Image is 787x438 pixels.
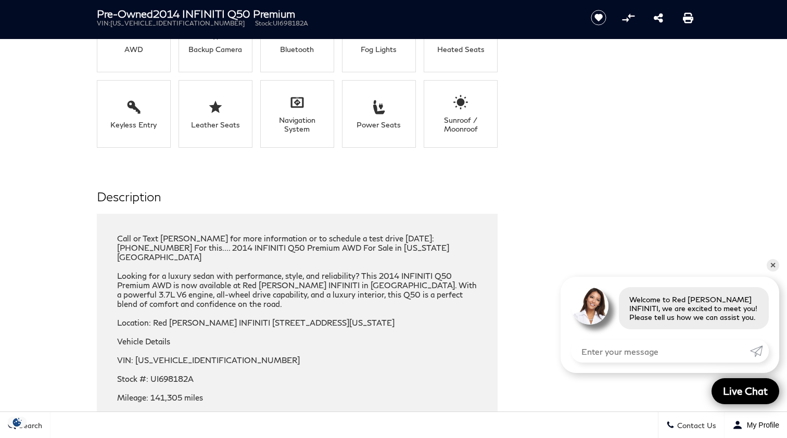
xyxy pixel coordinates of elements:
[105,120,162,129] div: Keyless Entry
[571,287,608,325] img: Agent profile photo
[718,384,773,397] span: Live Chat
[351,120,408,129] div: Power Seats
[675,421,716,430] span: Contact Us
[269,115,325,133] div: Navigation System
[269,45,325,54] div: Bluetooth
[620,10,636,25] button: Compare Vehicle
[5,417,29,428] section: Click to Open Cookie Consent Modal
[97,19,110,27] span: VIN:
[712,378,779,404] a: Live Chat
[587,9,610,26] button: Save vehicle
[110,19,245,27] span: [US_VEHICLE_IDENTIFICATION_NUMBER]
[16,421,42,430] span: Search
[97,7,153,20] strong: Pre-Owned
[433,45,489,54] div: Heated Seats
[619,287,769,329] div: Welcome to Red [PERSON_NAME] INFINITI, we are excited to meet you! Please tell us how we can assi...
[97,8,573,19] h1: 2014 INFINITI Q50 Premium
[743,421,779,429] span: My Profile
[255,19,273,27] span: Stock:
[654,11,663,24] a: Share this Pre-Owned 2014 INFINITI Q50 Premium
[750,340,769,363] a: Submit
[571,340,750,363] input: Enter your message
[433,115,489,133] div: Sunroof / Moonroof
[273,19,308,27] span: UI698182A
[5,417,29,428] img: Opt-Out Icon
[683,11,693,24] a: Print this Pre-Owned 2014 INFINITI Q50 Premium
[105,45,162,54] div: AWD
[97,187,498,206] h2: Description
[187,45,244,54] div: Backup Camera
[725,412,787,438] button: Open user profile menu
[187,120,244,129] div: Leather Seats
[351,45,408,54] div: Fog Lights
